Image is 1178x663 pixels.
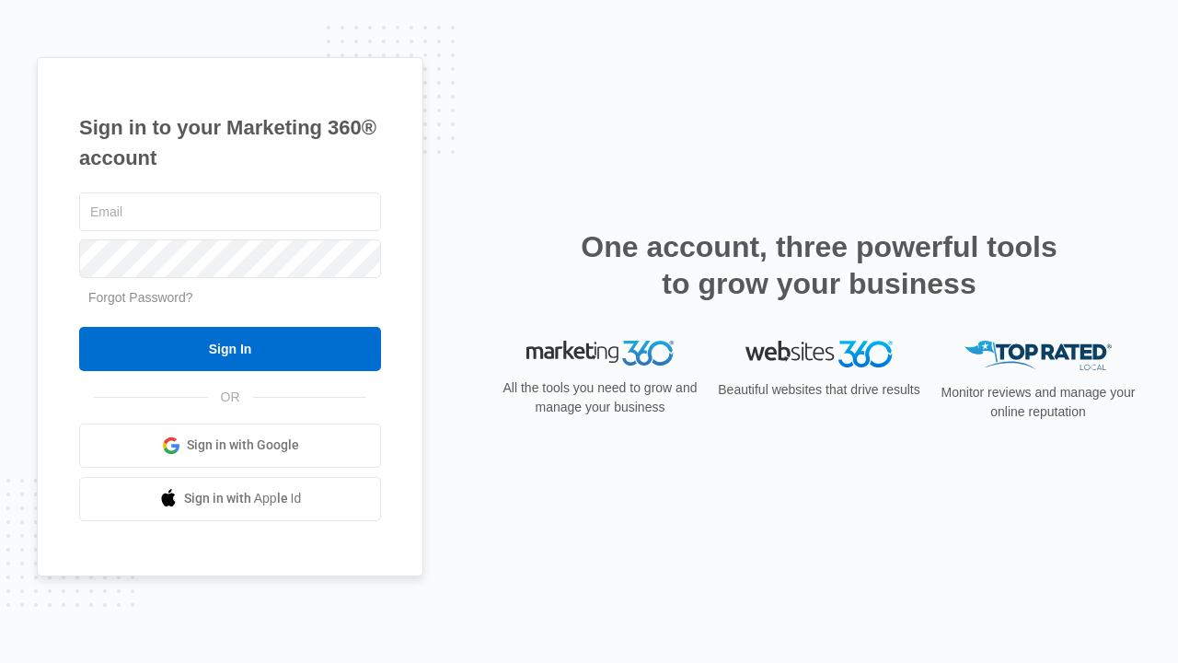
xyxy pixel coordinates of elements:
[79,477,381,521] a: Sign in with Apple Id
[187,436,299,455] span: Sign in with Google
[184,489,302,508] span: Sign in with Apple Id
[575,228,1063,302] h2: One account, three powerful tools to grow your business
[716,380,922,400] p: Beautiful websites that drive results
[745,341,893,367] img: Websites 360
[79,192,381,231] input: Email
[79,327,381,371] input: Sign In
[79,112,381,173] h1: Sign in to your Marketing 360® account
[88,290,193,305] a: Forgot Password?
[964,341,1112,371] img: Top Rated Local
[79,424,381,468] a: Sign in with Google
[935,383,1141,422] p: Monitor reviews and manage your online reputation
[208,388,253,407] span: OR
[497,378,703,417] p: All the tools you need to grow and manage your business
[526,341,674,366] img: Marketing 360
